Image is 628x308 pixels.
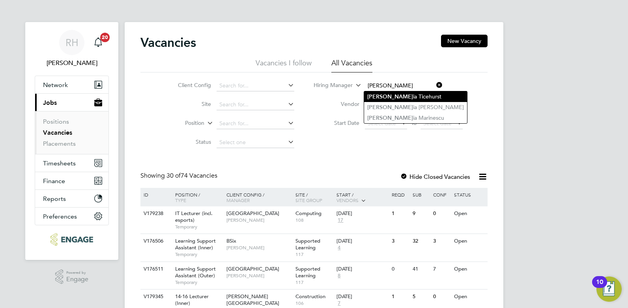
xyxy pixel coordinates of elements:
[295,279,333,286] span: 117
[441,35,488,47] button: New Vacancy
[50,233,93,246] img: ncclondon-logo-retina.png
[35,172,108,189] button: Finance
[336,210,388,217] div: [DATE]
[226,245,292,251] span: [PERSON_NAME]
[336,245,342,251] span: 4
[43,213,77,220] span: Preferences
[43,99,57,106] span: Jobs
[35,190,108,207] button: Reports
[166,172,217,180] span: 74 Vacancies
[25,22,118,260] nav: Main navigation
[364,113,467,123] li: ia Marinescu
[142,188,169,201] div: ID
[35,76,108,93] button: Network
[55,269,89,284] a: Powered byEngage
[35,30,109,68] a: RH[PERSON_NAME]
[43,195,66,202] span: Reports
[142,289,169,304] div: V179345
[175,251,222,258] span: Temporary
[226,197,250,203] span: Manager
[390,262,410,276] div: 0
[175,237,216,251] span: Learning Support Assistant (Inner)
[411,206,431,221] div: 9
[400,173,470,180] label: Hide Closed Vacancies
[336,197,359,203] span: Vendors
[452,188,486,201] div: Status
[390,188,410,201] div: Reqd
[142,206,169,221] div: V179238
[166,100,211,108] label: Site
[140,172,219,180] div: Showing
[368,120,396,127] span: Select date
[452,234,486,249] div: Open
[452,289,486,304] div: Open
[43,160,76,167] span: Timesheets
[452,262,486,276] div: Open
[295,300,333,306] span: 106
[295,265,320,279] span: Supported Learning
[43,177,65,185] span: Finance
[35,154,108,172] button: Timesheets
[159,119,204,127] label: Position
[431,289,452,304] div: 0
[431,206,452,221] div: 0
[423,120,452,127] span: Select date
[217,80,294,91] input: Search for...
[66,269,88,276] span: Powered by
[175,197,186,203] span: Type
[365,80,443,91] input: Search for...
[390,234,410,249] div: 3
[295,197,322,203] span: Site Group
[307,82,353,89] label: Hiring Manager
[217,137,294,148] input: Select one
[166,172,181,180] span: 30 of
[43,81,68,89] span: Network
[175,279,222,286] span: Temporary
[166,82,211,89] label: Client Config
[314,100,359,108] label: Vendor
[364,91,467,102] li: ia Ticehurst
[411,262,431,276] div: 41
[336,293,388,300] div: [DATE]
[431,262,452,276] div: 7
[596,276,622,302] button: Open Resource Center, 10 new notifications
[35,208,108,225] button: Preferences
[336,300,342,307] span: 7
[35,233,109,246] a: Go to home page
[169,188,224,207] div: Position /
[295,217,333,223] span: 108
[100,33,110,42] span: 20
[35,111,108,154] div: Jobs
[367,115,413,121] b: [PERSON_NAME]
[431,234,452,249] div: 3
[256,58,312,72] li: Vacancies I follow
[331,58,372,72] li: All Vacancies
[35,94,108,111] button: Jobs
[293,188,335,207] div: Site /
[43,118,69,125] a: Positions
[314,119,359,126] label: Start Date
[295,251,333,258] span: 117
[43,129,72,136] a: Vacancies
[217,99,294,110] input: Search for...
[596,282,603,292] div: 10
[224,188,293,207] div: Client Config /
[336,238,388,245] div: [DATE]
[226,217,292,223] span: [PERSON_NAME]
[66,276,88,283] span: Engage
[140,35,196,50] h2: Vacancies
[175,265,216,279] span: Learning Support Assistant (Outer)
[226,293,279,306] span: [PERSON_NAME][GEOGRAPHIC_DATA]
[390,289,410,304] div: 1
[226,273,292,279] span: [PERSON_NAME]
[336,273,342,279] span: 8
[175,293,209,306] span: 14-16 Lecturer (Inner)
[43,140,76,147] a: Placements
[295,237,320,251] span: Supported Learning
[367,104,413,111] b: [PERSON_NAME]
[142,262,169,276] div: V176511
[226,265,279,272] span: [GEOGRAPHIC_DATA]
[431,188,452,201] div: Conf
[390,206,410,221] div: 1
[65,37,78,48] span: RH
